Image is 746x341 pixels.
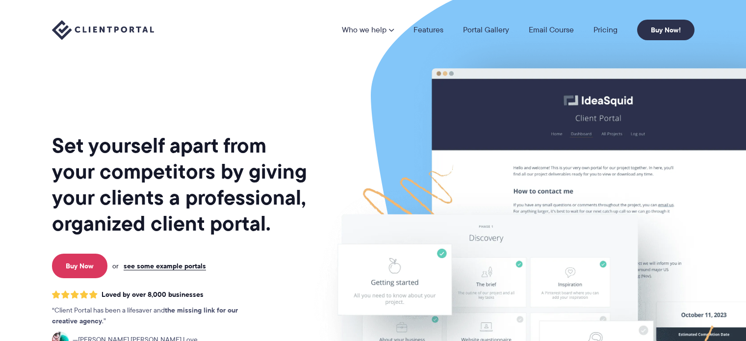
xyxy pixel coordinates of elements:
a: see some example portals [124,262,206,270]
span: Loved by over 8,000 businesses [102,290,204,299]
a: Who we help [342,26,394,34]
a: Pricing [593,26,617,34]
a: Email Course [529,26,574,34]
strong: the missing link for our creative agency [52,305,238,326]
span: or [112,262,119,270]
a: Portal Gallery [463,26,509,34]
p: Client Portal has been a lifesaver and . [52,305,258,327]
h1: Set yourself apart from your competitors by giving your clients a professional, organized client ... [52,132,309,236]
a: Features [413,26,443,34]
a: Buy Now [52,254,107,278]
a: Buy Now! [637,20,695,40]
